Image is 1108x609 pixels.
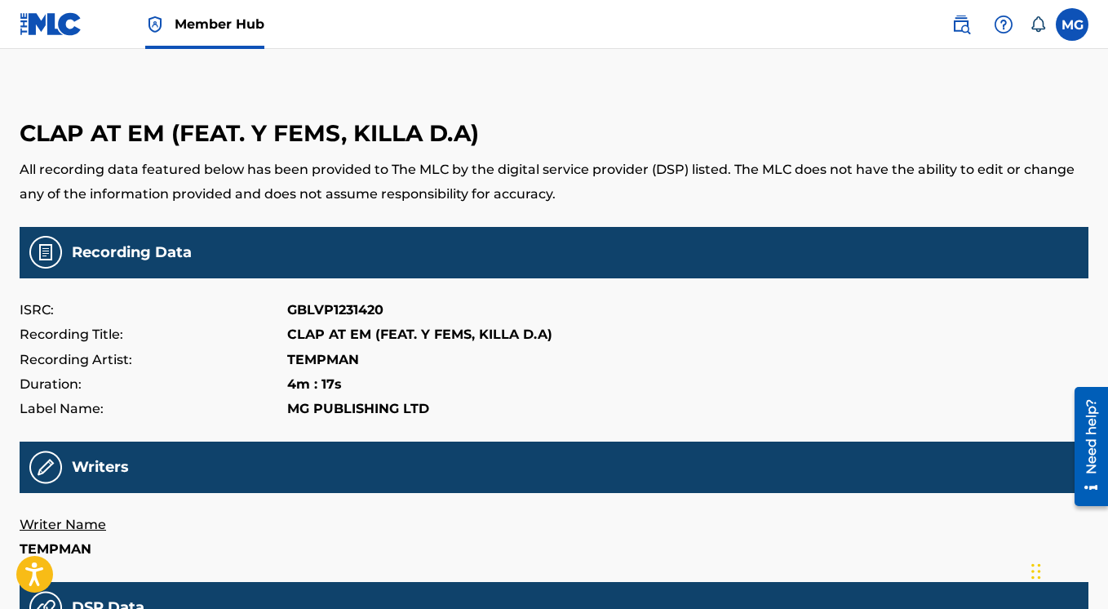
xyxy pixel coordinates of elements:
[994,15,1013,34] img: help
[20,348,287,372] p: Recording Artist:
[20,513,287,537] p: Writer Name
[1062,379,1108,513] iframe: Resource Center
[72,243,192,262] h5: Recording Data
[1056,8,1088,41] div: User Menu
[29,451,62,484] img: Recording Writers
[20,397,287,421] p: Label Name:
[20,322,287,347] p: Recording Title:
[287,298,383,322] p: GBLVP1231420
[175,15,264,33] span: Member Hub
[20,298,287,322] p: ISRC:
[20,372,287,397] p: Duration:
[145,15,165,34] img: Top Rightsholder
[1026,531,1108,609] iframe: Chat Widget
[1030,16,1046,33] div: Notifications
[945,8,977,41] a: Public Search
[951,15,971,34] img: search
[20,12,82,36] img: MLC Logo
[29,236,62,269] img: Recording Data
[287,372,342,397] p: 4m : 17s
[20,119,1088,148] h3: CLAP AT EM (FEAT. Y FEMS, KILLA D.A)
[1031,547,1041,596] div: Drag
[20,537,287,562] p: TEMPMAN
[987,8,1020,41] div: Help
[20,158,1088,207] p: All recording data featured below has been provided to The MLC by the digital service provider (D...
[287,397,429,421] p: MG PUBLISHING LTD
[287,322,552,347] p: CLAP AT EM (FEAT. Y FEMS, KILLA D.A)
[72,458,129,477] h5: Writers
[287,348,359,372] p: TEMPMAN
